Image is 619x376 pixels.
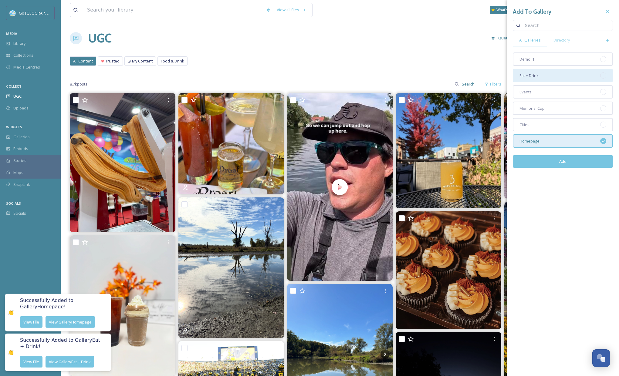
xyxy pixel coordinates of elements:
img: A little October magic in every sip 🍂 Combo featured: JACK O’ LANTERN🎃 + CINNABON #energylab #spo... [70,235,175,376]
span: Food & Drink [161,58,184,64]
span: Filters [490,81,501,87]
span: My Content [132,58,153,64]
span: Memorial Cup [519,106,545,111]
img: GoGreatLogo_MISkies_RegionalTrails%20%281%29.png [10,10,16,16]
a: What's New [490,6,520,14]
img: thumbnail [287,93,393,281]
span: MEDIA [6,31,17,36]
input: Search your library [84,3,263,17]
img: We're all about community in a glass! ✨ Introducing Heafty Peaches, our new German wheat beer. We... [396,93,501,208]
img: ORANGE you glad it’s October?!? 🧡🍬 [70,93,175,232]
a: View GalleryHomepage [42,316,95,328]
span: UGC [13,93,22,99]
div: 👏 [8,309,14,316]
button: Add [513,155,613,168]
span: Demo_1 [519,56,534,62]
span: Media Centres [13,64,40,70]
span: Events [519,89,532,95]
span: Trusted [105,58,120,64]
button: Queued [488,32,516,44]
span: Socials [13,210,26,216]
span: Eat + Drink [519,73,539,79]
button: Open Chat [592,349,610,367]
span: Uploads [13,105,29,111]
span: Directory [553,37,570,43]
span: COLLECT [6,84,22,89]
video: While paddling on the Cass River in Frankenmuth, there is a kayak launch right at the River Place... [287,93,393,281]
div: 👏 [8,349,14,355]
img: Serving Brunch from 10-3PM today!🥚 $5 Bloodys 1/2 off Mimosa Flights 🍊 Bay City & Frankenmuth [178,93,284,194]
img: Fall vibes🍂🍁 [396,211,501,329]
span: Collections [13,52,33,58]
button: View File [20,356,42,368]
span: Stories [13,158,26,163]
span: All Galleries [519,37,541,43]
button: View GalleryHomepage [46,316,95,328]
a: Queued [488,32,519,44]
a: UGC [88,29,112,47]
span: Galleries [13,134,30,140]
h3: Add To Gallery [513,7,551,16]
span: Homepage [519,138,540,144]
div: Successfully Added to Gallery Homepage ! [20,297,105,328]
img: I live for this stuff! RAAAARRRR!!! #lookupseeblue [178,197,284,338]
span: SOCIALS [6,201,21,206]
span: 8.7k posts [70,81,87,87]
span: All Content [73,58,93,64]
span: Go [GEOGRAPHIC_DATA] [19,10,64,16]
span: WIDGETS [6,125,22,129]
span: Maps [13,170,23,176]
span: SnapLink [13,182,30,187]
button: View GalleryEat + Drink [46,356,94,368]
a: View all files [274,4,309,16]
a: View GalleryEat + Drink [42,356,94,368]
span: Library [13,41,25,46]
img: 🎃🍂 Celebrate fall in Frankenmuth at Scarecrow Fest! Enjoy FREE family-fun during the last two wee... [504,93,610,199]
input: Search [459,78,479,90]
input: Search [522,19,610,32]
span: Embeds [13,146,28,152]
div: Successfully Added to Gallery Eat + Drink ! [20,337,105,368]
button: View File [20,316,42,328]
span: Cities [519,122,529,128]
